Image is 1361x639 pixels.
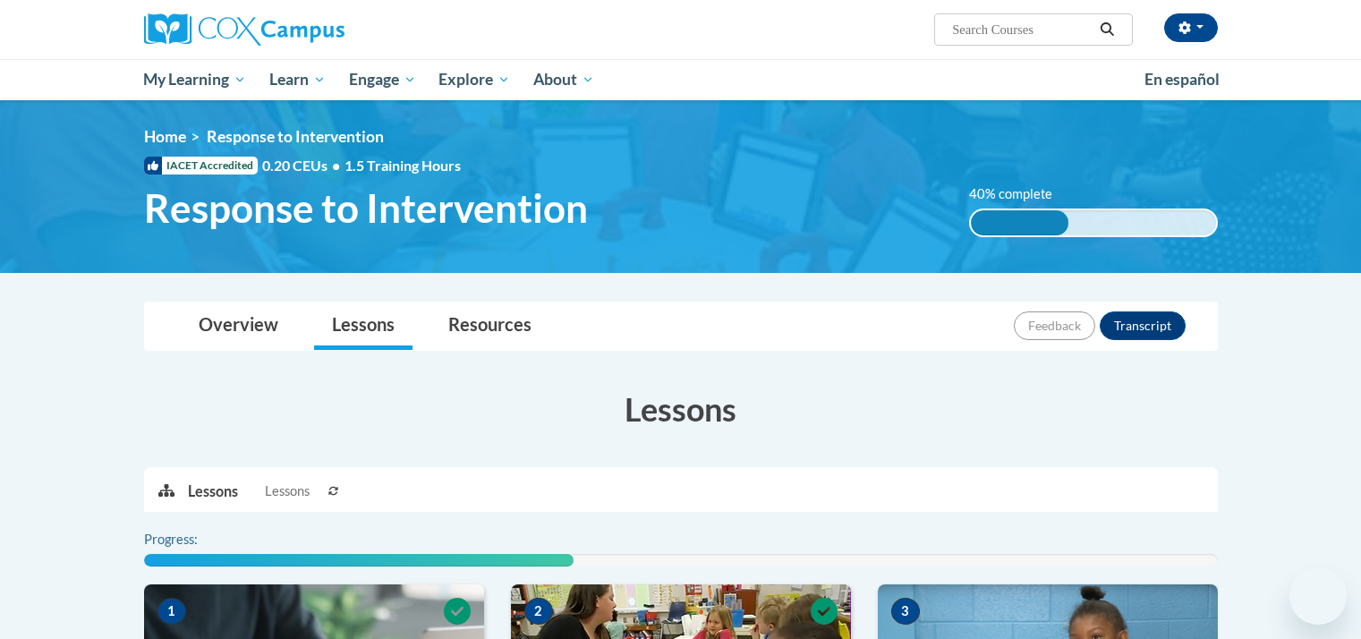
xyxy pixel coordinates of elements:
[1164,13,1218,42] button: Account Settings
[349,69,416,90] span: Engage
[971,210,1068,235] div: 40% complete
[188,481,238,501] p: Lessons
[1133,61,1231,98] a: En español
[144,127,186,146] a: Home
[524,598,553,625] span: 2
[258,59,337,100] a: Learn
[533,69,594,90] span: About
[117,59,1245,100] div: Main menu
[144,13,484,46] a: Cox Campus
[144,530,247,550] label: Progress:
[144,13,345,46] img: Cox Campus
[181,302,296,350] a: Overview
[1093,19,1120,40] button: Search
[144,387,1218,431] h3: Lessons
[132,59,259,100] a: My Learning
[345,157,461,174] span: 1.5 Training Hours
[1144,70,1220,89] span: En español
[950,19,1093,40] input: Search Courses
[522,59,606,100] a: About
[438,69,510,90] span: Explore
[262,156,345,175] span: 0.20 CEUs
[144,184,588,232] span: Response to Intervention
[207,127,384,146] span: Response to Intervention
[144,157,258,175] span: IACET Accredited
[1014,311,1095,340] button: Feedback
[265,481,310,501] span: Lessons
[143,69,246,90] span: My Learning
[269,69,326,90] span: Learn
[430,302,549,350] a: Resources
[337,59,428,100] a: Engage
[1100,311,1186,340] button: Transcript
[891,598,920,625] span: 3
[314,302,413,350] a: Lessons
[969,184,1072,204] label: 40% complete
[1289,567,1347,625] iframe: Button to launch messaging window
[157,598,186,625] span: 1
[427,59,522,100] a: Explore
[332,157,340,174] span: •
